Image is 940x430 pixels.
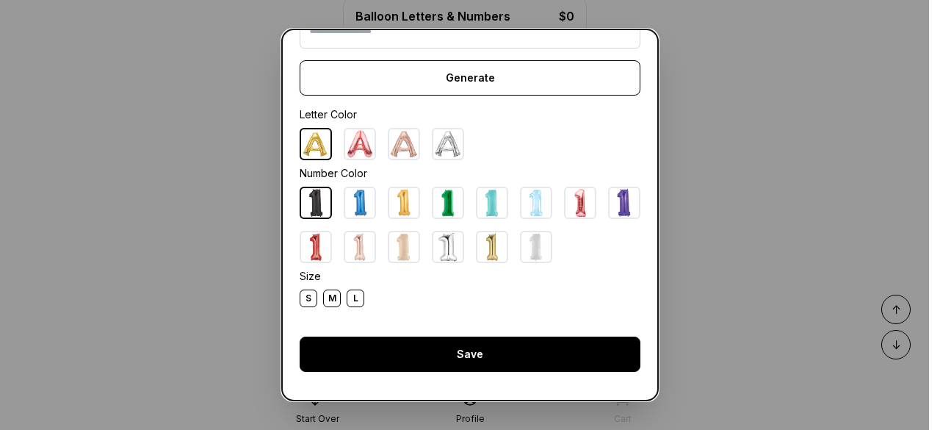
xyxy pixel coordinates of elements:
div: M [323,290,341,307]
div: Generate [300,60,640,96]
div: L [347,290,364,307]
div: Size [300,269,640,284]
div: Save [300,337,640,372]
div: Number Color [300,166,640,181]
div: Letter Color [300,107,640,122]
div: S [300,290,317,307]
